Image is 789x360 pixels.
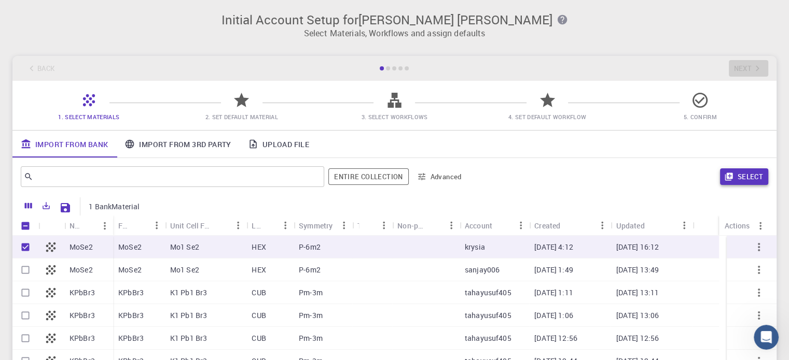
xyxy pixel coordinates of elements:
[529,215,611,236] div: Created
[21,7,58,17] span: Suporte
[70,310,95,321] p: KPbBr3
[616,333,659,343] p: [DATE] 12:56
[64,215,113,236] div: Name
[118,333,144,343] p: KPbBr3
[260,217,277,234] button: Sort
[20,197,37,214] button: Columns
[328,168,408,185] span: Filter throughout whole library including sets (folders)
[616,310,659,321] p: [DATE] 13:06
[80,218,96,234] button: Sort
[328,168,408,185] button: Entire collection
[96,218,113,234] button: Menu
[534,333,577,343] p: [DATE] 12:56
[89,201,140,212] p: 1 BankMaterial
[465,242,485,252] p: krysia
[560,217,577,234] button: Sort
[118,265,142,275] p: MoSe2
[70,333,95,343] p: KPbBr3
[534,215,560,236] div: Created
[55,197,76,218] button: Save Explorer Settings
[170,287,207,298] p: K1 Pb1 Br3
[443,217,460,234] button: Menu
[252,215,260,236] div: Lattice
[252,333,266,343] p: CUB
[113,215,165,236] div: Formula
[70,242,93,252] p: MoSe2
[392,215,460,236] div: Non-periodic
[252,310,266,321] p: CUB
[294,215,352,236] div: Symmetry
[299,333,323,343] p: Pm-3m
[611,215,692,236] div: Updated
[465,333,511,343] p: tahayusuf405
[118,287,144,298] p: KPbBr3
[426,217,443,234] button: Sort
[148,217,165,234] button: Menu
[299,265,321,275] p: P-6m2
[594,217,611,234] button: Menu
[724,215,750,236] div: Actions
[754,325,779,350] iframe: Intercom live chat
[70,265,93,275] p: MoSe2
[534,287,573,298] p: [DATE] 1:11
[38,215,64,236] div: Icon
[170,333,207,343] p: K1 Pb1 Br3
[719,215,769,236] div: Actions
[118,215,132,236] div: Formula
[252,287,266,298] p: CUB
[70,287,95,298] p: KPbBr3
[508,113,586,121] span: 4. Set Default Workflow
[720,168,768,185] button: Select
[37,197,55,214] button: Export
[240,131,317,157] a: Upload File
[684,113,717,121] span: 5. Confirm
[170,310,207,321] p: K1 Pb1 Br3
[118,242,142,252] p: MoSe2
[534,242,573,252] p: [DATE] 4:12
[397,215,426,236] div: Non-periodic
[616,242,659,252] p: [DATE] 16:12
[118,310,144,321] p: KPbBr3
[12,131,116,157] a: Import From Bank
[465,310,511,321] p: tahayusuf405
[170,215,214,236] div: Unit Cell Formula
[376,217,392,234] button: Menu
[19,27,770,39] p: Select Materials, Workflows and assign defaults
[492,217,509,234] button: Sort
[359,217,376,234] button: Sort
[465,215,492,236] div: Account
[513,217,529,234] button: Menu
[465,287,511,298] p: tahayusuf405
[277,217,294,234] button: Menu
[116,131,239,157] a: Import From 3rd Party
[58,113,119,121] span: 1. Select Materials
[299,215,333,236] div: Symmetry
[252,242,266,252] p: HEX
[752,218,769,234] button: Menu
[616,215,644,236] div: Updated
[246,215,294,236] div: Lattice
[19,12,770,27] h3: Initial Account Setup for [PERSON_NAME] [PERSON_NAME]
[132,217,148,234] button: Sort
[676,217,693,234] button: Menu
[465,265,500,275] p: sanjay006
[361,113,427,121] span: 3. Select Workflows
[460,215,529,236] div: Account
[170,265,199,275] p: Mo1 Se2
[70,215,80,236] div: Name
[413,168,467,185] button: Advanced
[299,310,323,321] p: Pm-3m
[299,242,321,252] p: P-6m2
[230,217,246,234] button: Menu
[645,217,661,234] button: Sort
[165,215,247,236] div: Unit Cell Formula
[299,287,323,298] p: Pm-3m
[252,265,266,275] p: HEX
[534,265,573,275] p: [DATE] 1:49
[616,265,659,275] p: [DATE] 13:49
[336,217,352,234] button: Menu
[352,215,393,236] div: Tags
[213,217,230,234] button: Sort
[357,215,359,236] div: Tags
[170,242,199,252] p: Mo1 Se2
